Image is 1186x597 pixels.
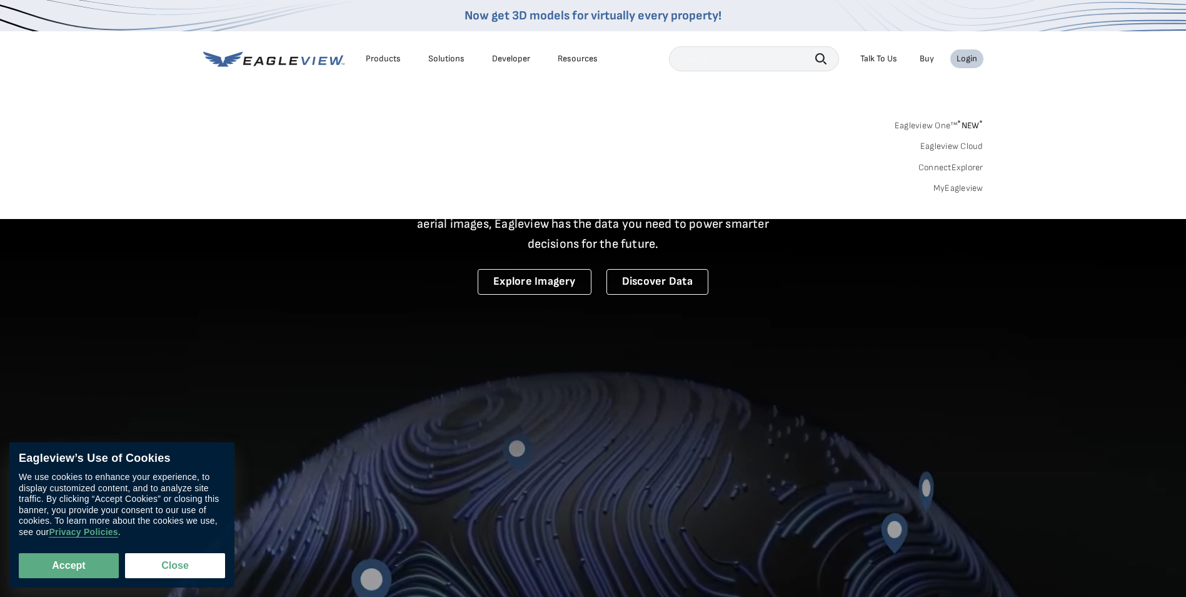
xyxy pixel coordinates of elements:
a: Explore Imagery [478,269,591,295]
a: Eagleview One™*NEW* [895,116,983,131]
a: Buy [920,53,934,64]
a: Now get 3D models for virtually every property! [465,8,721,23]
div: Eagleview’s Use of Cookies [19,452,225,466]
div: Login [957,53,977,64]
div: Talk To Us [860,53,897,64]
button: Close [125,553,225,578]
input: Search [669,46,839,71]
a: Discover Data [606,269,708,295]
div: We use cookies to enhance your experience, to display customized content, and to analyze site tra... [19,472,225,538]
a: ConnectExplorer [918,162,983,173]
a: Developer [492,53,530,64]
button: Accept [19,553,119,578]
a: Eagleview Cloud [920,141,983,152]
div: Solutions [428,53,465,64]
a: MyEagleview [933,183,983,194]
div: Resources [558,53,598,64]
div: Products [366,53,401,64]
a: Privacy Policies [49,527,118,538]
p: A new era starts here. Built on more than 3.5 billion high-resolution aerial images, Eagleview ha... [402,194,785,254]
span: NEW [957,120,983,131]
